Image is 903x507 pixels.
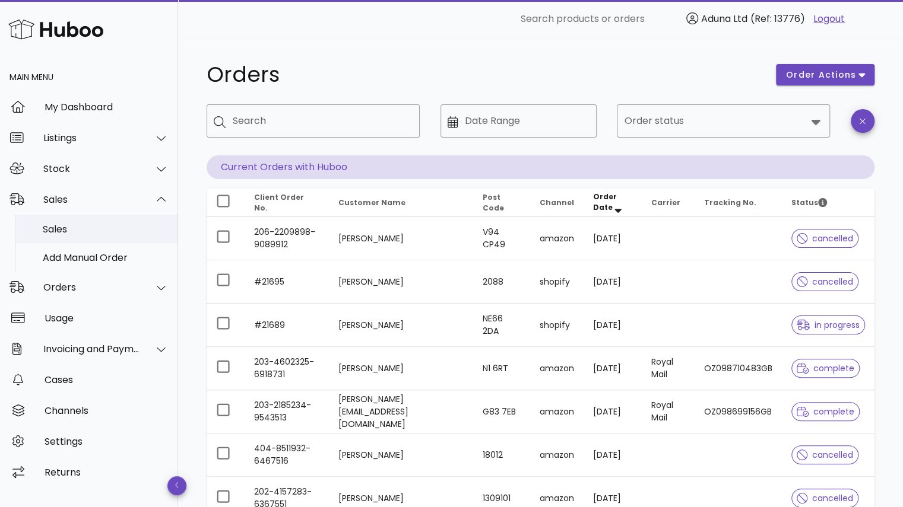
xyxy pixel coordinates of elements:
div: Sales [43,224,169,235]
h1: Orders [207,64,762,85]
span: order actions [785,69,857,81]
td: N1 6RT [473,347,530,390]
span: Client Order No. [254,192,304,213]
span: Order Date [593,192,617,212]
td: NE66 2DA [473,304,530,347]
div: Orders [43,282,140,293]
span: Status [791,197,827,208]
div: Usage [45,313,169,324]
td: 206-2209898-9089912 [245,217,329,260]
div: Add Manual Order [43,252,169,263]
td: [PERSON_NAME] [329,260,473,304]
td: amazon [530,433,584,477]
div: Cases [45,374,169,385]
td: [DATE] [584,390,642,433]
div: Sales [43,194,140,205]
td: [PERSON_NAME] [329,433,473,477]
a: Logout [813,12,845,26]
td: [DATE] [584,433,642,477]
td: Royal Mail [642,390,695,433]
span: cancelled [797,234,853,243]
td: OZ098710483GB [695,347,782,390]
td: [DATE] [584,217,642,260]
span: Aduna Ltd [701,12,747,25]
td: G83 7EB [473,390,530,433]
td: [PERSON_NAME] [329,217,473,260]
div: Invoicing and Payments [43,343,140,355]
th: Customer Name [329,189,473,217]
th: Carrier [642,189,695,217]
td: [PERSON_NAME] [329,304,473,347]
th: Client Order No. [245,189,329,217]
div: My Dashboard [45,101,169,113]
td: shopify [530,260,584,304]
p: Current Orders with Huboo [207,155,875,179]
div: Returns [45,467,169,478]
span: in progress [797,321,860,329]
th: Status [782,189,875,217]
span: Channel [540,197,574,208]
span: cancelled [797,278,853,286]
td: shopify [530,304,584,347]
div: Order status [617,104,830,138]
td: #21689 [245,304,329,347]
span: Post Code [483,192,504,213]
span: complete [797,407,854,416]
td: #21695 [245,260,329,304]
span: Tracking No. [704,197,756,208]
td: [PERSON_NAME][EMAIL_ADDRESS][DOMAIN_NAME] [329,390,473,433]
td: 203-2185234-9543513 [245,390,329,433]
div: Channels [45,405,169,416]
span: complete [797,364,854,372]
span: cancelled [797,451,853,459]
span: (Ref: 13776) [750,12,805,25]
div: Settings [45,436,169,447]
td: OZ098699156GB [695,390,782,433]
td: amazon [530,217,584,260]
th: Order Date: Sorted descending. Activate to remove sorting. [584,189,642,217]
td: amazon [530,347,584,390]
td: 18012 [473,433,530,477]
th: Tracking No. [695,189,782,217]
td: V94 CP49 [473,217,530,260]
button: order actions [776,64,875,85]
div: Listings [43,132,140,144]
span: cancelled [797,494,853,502]
th: Channel [530,189,584,217]
img: Huboo Logo [8,17,103,42]
td: amazon [530,390,584,433]
th: Post Code [473,189,530,217]
td: Royal Mail [642,347,695,390]
span: Carrier [651,197,680,208]
div: Stock [43,163,140,174]
td: 203-4602325-6918731 [245,347,329,390]
td: [PERSON_NAME] [329,347,473,390]
td: 2088 [473,260,530,304]
span: Customer Name [338,197,405,208]
td: [DATE] [584,260,642,304]
td: 404-8511932-6467516 [245,433,329,477]
td: [DATE] [584,304,642,347]
td: [DATE] [584,347,642,390]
